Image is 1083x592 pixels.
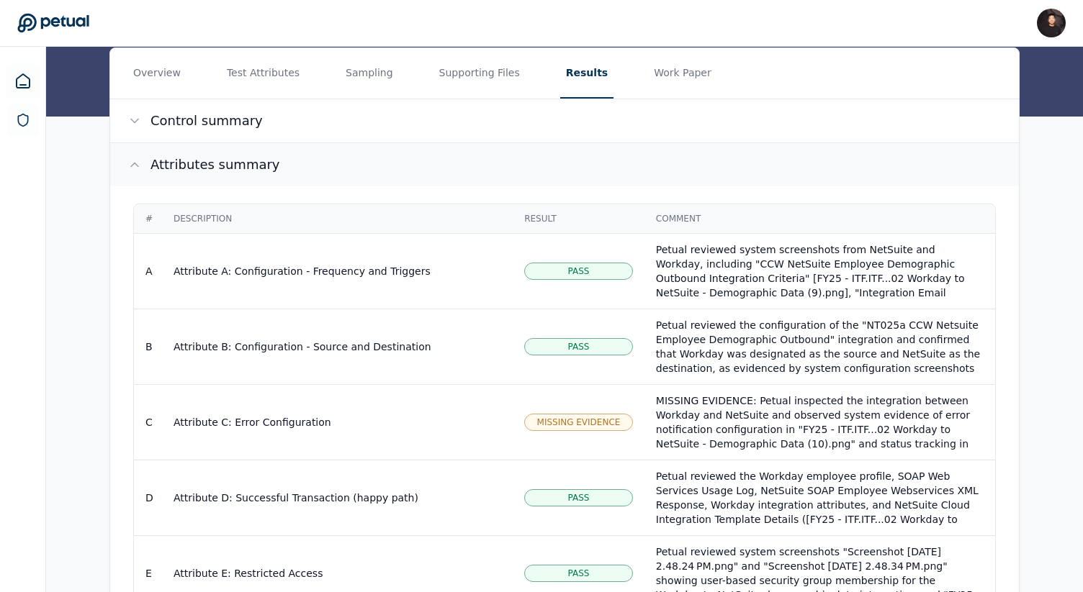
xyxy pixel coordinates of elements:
[568,265,590,277] span: Pass
[174,566,501,580] div: Attribute E: Restricted Access
[145,213,150,224] div: #
[174,340,501,354] div: Attribute B: Configuration - Source and Destination
[560,48,614,99] button: Results
[568,492,590,504] span: Pass
[537,416,621,428] span: Missing Evidence
[110,48,1019,99] nav: Tabs
[656,242,984,458] div: Petual reviewed system screenshots from NetSuite and Workday, including "CCW NetSuite Employee De...
[656,393,984,566] div: MISSING EVIDENCE: Petual inspected the integration between Workday and NetSuite and observed syst...
[7,104,39,136] a: SOC
[221,48,305,99] button: Test Attributes
[17,13,89,33] a: Go to Dashboard
[174,491,501,505] div: Attribute D: Successful Transaction (happy path)
[110,143,1019,186] button: Attributes summary
[340,48,399,99] button: Sampling
[656,213,984,224] div: Comment
[6,64,40,99] a: Dashboard
[174,264,501,278] div: Attribute A: Configuration - Frequency and Triggers
[110,99,1019,142] button: Control summary
[134,385,162,460] td: C
[656,318,984,462] div: Petual reviewed the configuration of the "NT025a CCW Netsuite Employee Demographic Outbound" inte...
[568,568,590,579] span: Pass
[150,111,263,131] h2: Control summary
[134,460,162,536] td: D
[1037,9,1066,37] img: James Lee
[174,213,501,224] div: Description
[648,48,717,99] button: Work Paper
[127,48,187,99] button: Overview
[134,234,162,309] td: A
[433,48,526,99] button: Supporting Files
[568,341,590,352] span: Pass
[134,309,162,385] td: B
[150,155,280,175] h2: Attributes summary
[524,213,633,224] div: Result
[174,415,501,429] div: Attribute C: Error Configuration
